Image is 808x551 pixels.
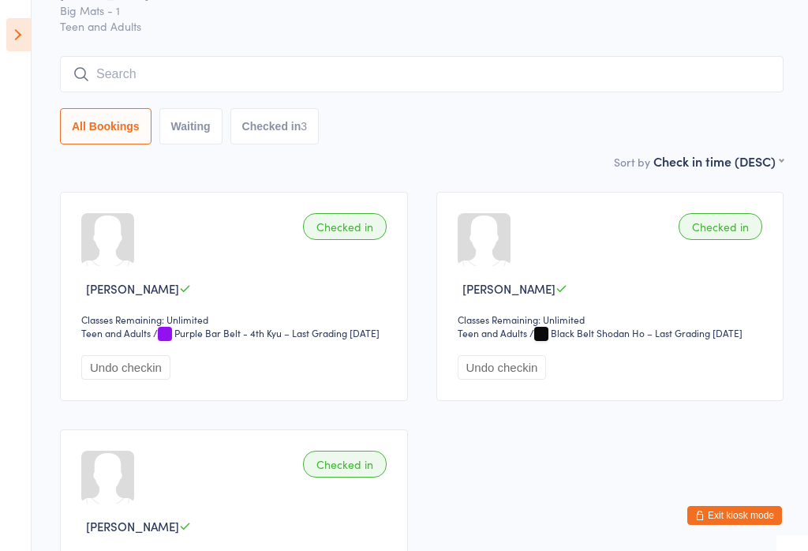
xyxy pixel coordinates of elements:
[614,154,650,170] label: Sort by
[301,120,307,133] div: 3
[86,280,179,297] span: [PERSON_NAME]
[60,56,784,92] input: Search
[303,451,387,478] div: Checked in
[81,326,151,339] div: Teen and Adults
[153,326,380,339] span: / Purple Bar Belt - 4th Kyu – Last Grading [DATE]
[81,313,391,326] div: Classes Remaining: Unlimited
[679,213,762,240] div: Checked in
[60,18,784,34] span: Teen and Adults
[60,2,759,18] span: Big Mats - 1
[86,518,179,534] span: [PERSON_NAME]
[60,108,151,144] button: All Bookings
[462,280,555,297] span: [PERSON_NAME]
[159,108,223,144] button: Waiting
[458,313,768,326] div: Classes Remaining: Unlimited
[529,326,743,339] span: / Black Belt Shodan Ho – Last Grading [DATE]
[458,355,547,380] button: Undo checkin
[81,355,170,380] button: Undo checkin
[653,152,784,170] div: Check in time (DESC)
[458,326,527,339] div: Teen and Adults
[303,213,387,240] div: Checked in
[230,108,320,144] button: Checked in3
[687,506,782,525] button: Exit kiosk mode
